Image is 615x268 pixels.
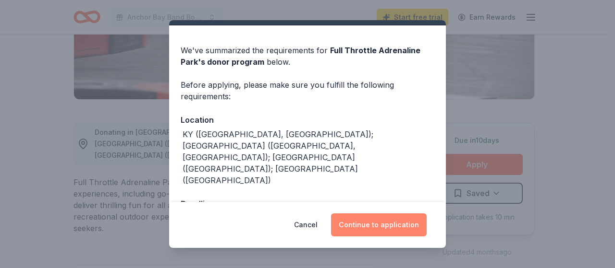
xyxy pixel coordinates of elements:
[181,198,434,210] div: Deadline
[181,114,434,126] div: Location
[294,213,318,236] button: Cancel
[331,213,427,236] button: Continue to application
[181,79,434,102] div: Before applying, please make sure you fulfill the following requirements:
[183,128,434,186] div: KY ([GEOGRAPHIC_DATA], [GEOGRAPHIC_DATA]); [GEOGRAPHIC_DATA] ([GEOGRAPHIC_DATA], [GEOGRAPHIC_DATA...
[181,45,434,68] div: We've summarized the requirements for below.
